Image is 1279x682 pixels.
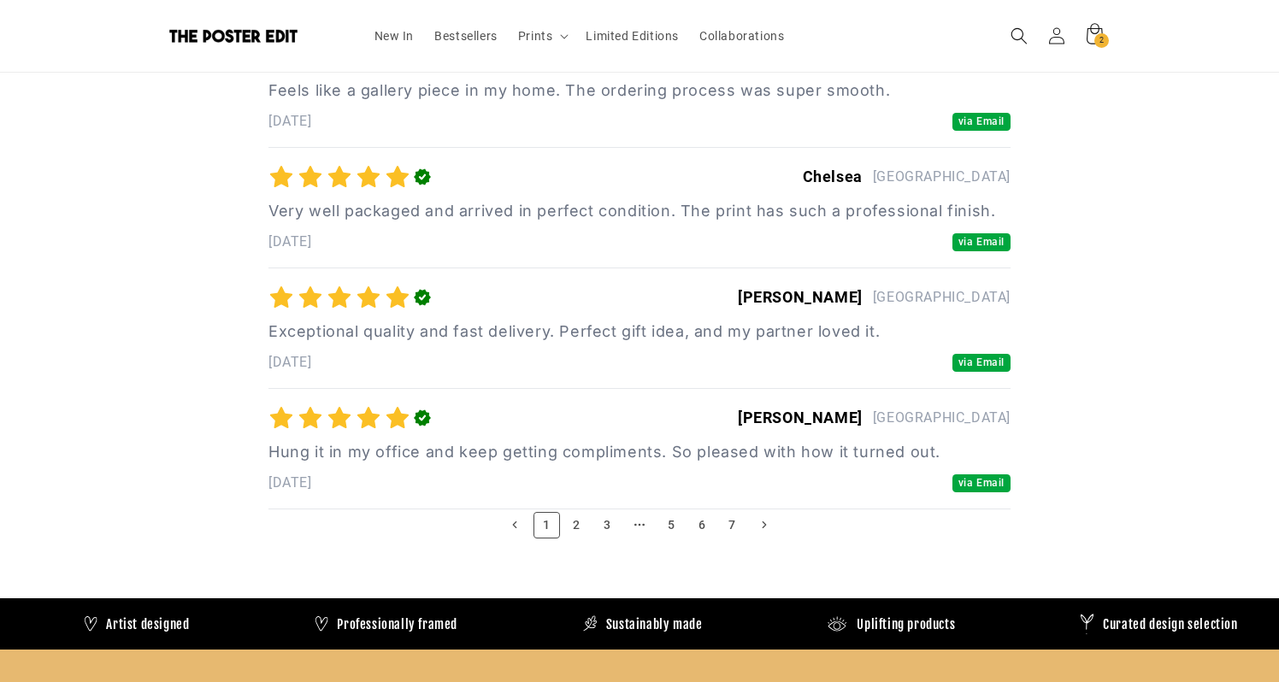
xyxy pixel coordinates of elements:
[952,474,1011,492] button: via Email
[336,616,457,633] h4: Professionally framed
[364,18,425,54] a: New In
[689,18,794,54] a: Collaborations
[856,616,954,633] h4: Uplifting products
[533,512,561,539] a: 1
[105,616,188,633] h4: Artist designed
[374,28,415,44] span: New In
[586,28,679,44] span: Limited Editions
[738,403,863,433] div: [PERSON_NAME]
[984,528,1270,673] iframe: Chatra live chat
[508,18,576,54] summary: Prints
[268,109,312,133] button: [DATE]
[169,29,298,43] img: The Poster Edit
[268,79,1011,102] p: Feels like a gallery piece in my home. The ordering process was super smooth.
[750,511,780,538] a: Go to next page
[658,512,686,539] a: 5
[268,199,1011,222] p: Very well packaged and arrived in perfect condition. The print has such a professional finish.
[873,165,1011,189] p: [GEOGRAPHIC_DATA]
[518,28,553,44] span: Prints
[268,471,312,495] button: [DATE]
[689,512,716,539] a: 6
[268,509,1011,540] nav: pagination
[268,350,312,374] button: [DATE]
[952,354,1011,372] button: via Email
[699,28,784,44] span: Collaborations
[268,320,1011,343] p: Exceptional quality and fast delivery. Perfect gift idea, and my partner loved it.
[719,512,746,539] a: 7
[424,18,508,54] a: Bestsellers
[163,23,347,50] a: The Poster Edit
[873,285,1011,309] p: [GEOGRAPHIC_DATA]
[803,162,863,192] div: Chelsea
[873,406,1011,430] p: [GEOGRAPHIC_DATA]
[1099,33,1105,48] span: 2
[434,28,498,44] span: Bestsellers
[594,512,622,539] a: 3
[268,230,312,254] button: [DATE]
[563,512,591,539] a: 2
[952,113,1011,131] button: via Email
[1000,17,1038,55] summary: Search
[268,440,1011,463] p: Hung it in my office and keep getting compliments. So pleased with how it turned out.
[738,282,863,313] div: [PERSON_NAME]
[575,18,689,54] a: Limited Editions
[952,233,1011,251] button: via Email
[605,616,702,633] h4: Sustainably made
